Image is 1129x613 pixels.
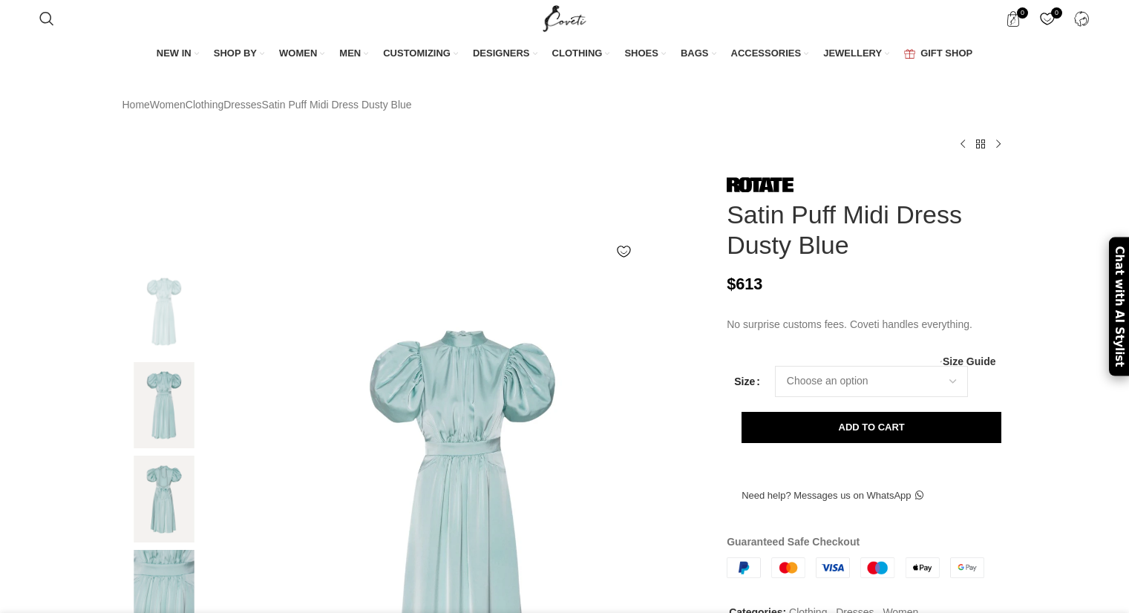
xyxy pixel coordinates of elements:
span: WOMEN [279,47,317,60]
a: CLOTHING [552,39,610,70]
span: 0 [1051,7,1062,19]
span: SHOP BY [214,47,257,60]
span: $ [727,275,736,293]
strong: Guaranteed Safe Checkout [727,536,860,548]
a: Next product [989,135,1007,153]
a: GIFT SHOP [904,39,972,70]
a: ACCESSORIES [731,39,809,70]
span: NEW IN [157,47,192,60]
a: CUSTOMIZING [383,39,458,70]
a: Home [122,96,150,113]
a: 0 [998,4,1029,33]
p: No surprise customs fees. Coveti handles everything. [727,316,1007,332]
img: GiftBag [904,49,915,59]
a: Previous product [954,135,972,153]
label: Size [734,373,760,390]
img: Rotate Birger Christensen dress [119,362,209,449]
span: GIFT SHOP [920,47,972,60]
div: Main navigation [32,39,1097,70]
nav: Breadcrumb [122,96,412,113]
span: JEWELLERY [823,47,882,60]
img: Rotate Birger Christensen [727,177,793,192]
bdi: 613 [727,275,762,293]
span: ACCESSORIES [731,47,802,60]
div: My Wishlist [1033,4,1063,33]
img: Rotate Birger Christensen dresses [119,456,209,542]
a: Site logo [540,12,589,24]
button: Add to cart [742,412,1001,443]
a: JEWELLERY [823,39,889,70]
a: NEW IN [157,39,199,70]
span: Satin Puff Midi Dress Dusty Blue [262,96,412,113]
a: MEN [339,39,368,70]
span: MEN [339,47,361,60]
a: SHOES [624,39,666,70]
span: 0 [1017,7,1028,19]
a: SHOP BY [214,39,264,70]
span: SHOES [624,47,658,60]
span: DESIGNERS [473,47,530,60]
span: CLOTHING [552,47,603,60]
a: Dresses [223,96,261,113]
span: BAGS [681,47,709,60]
a: Women [150,96,186,113]
a: DESIGNERS [473,39,537,70]
a: Need help? Messages us on WhatsApp [727,480,937,511]
a: Clothing [186,96,223,113]
span: CUSTOMIZING [383,47,451,60]
h1: Satin Puff Midi Dress Dusty Blue [727,200,1007,260]
a: 0 [1033,4,1063,33]
img: guaranteed-safe-checkout-bordered.j [727,557,984,578]
a: Search [32,4,62,33]
a: BAGS [681,39,716,70]
a: WOMEN [279,39,324,70]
